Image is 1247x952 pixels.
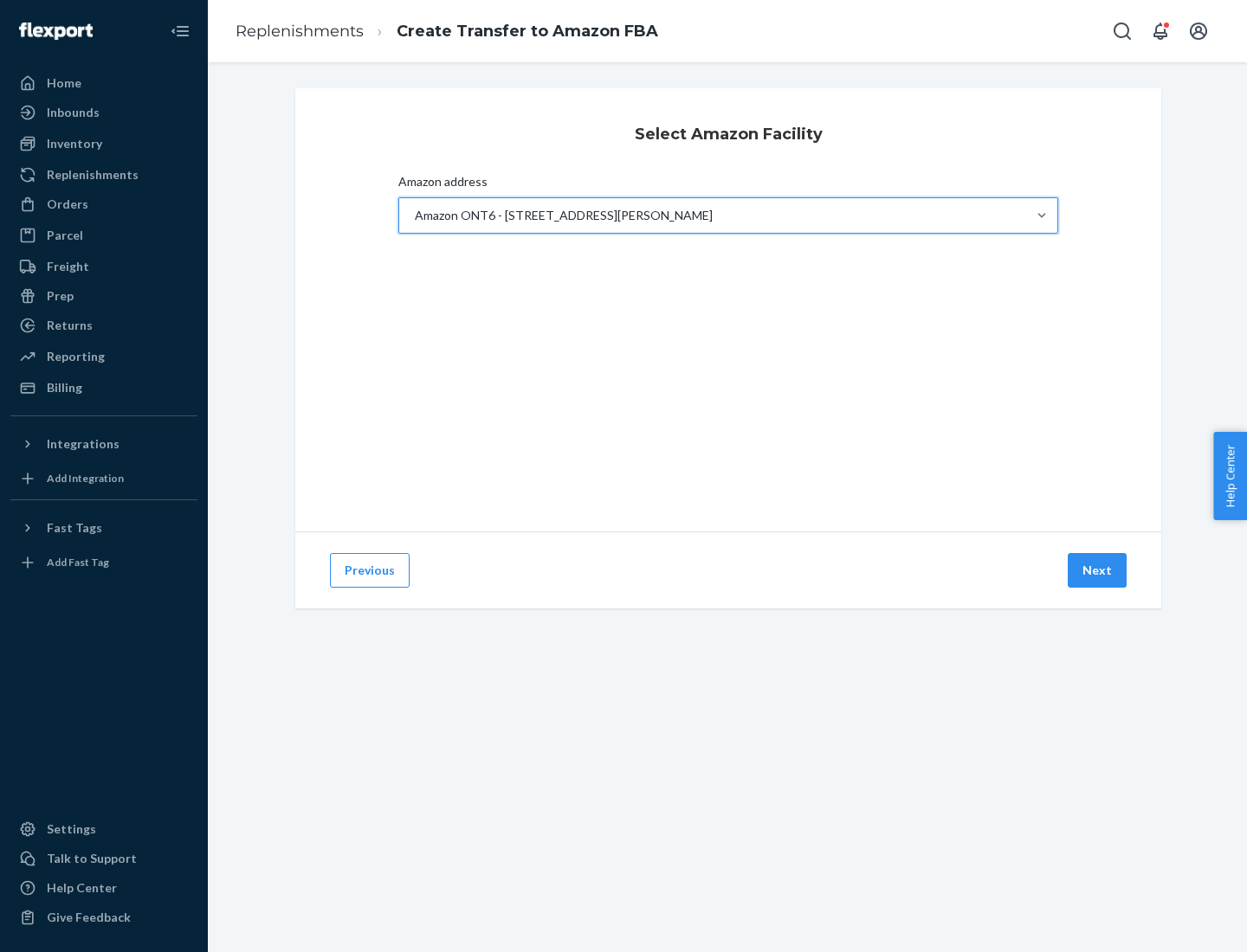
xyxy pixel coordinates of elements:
[10,99,197,126] a: Inbounds
[47,348,105,365] div: Reporting
[47,74,81,92] div: Home
[10,874,197,902] a: Help Center
[330,553,410,588] button: Previous
[415,207,713,224] div: Amazon ONT6 - [STREET_ADDRESS][PERSON_NAME]
[47,435,120,453] div: Integrations
[47,135,102,152] div: Inventory
[47,555,109,569] div: Add Fast Tag
[10,161,197,189] a: Replenishments
[10,312,197,339] a: Returns
[398,173,488,197] span: Amazon address
[1068,553,1127,588] button: Next
[1105,14,1140,48] button: Open Search Box
[47,317,93,334] div: Returns
[236,22,364,41] a: Replenishments
[10,343,197,370] a: Reporting
[10,549,197,576] a: Add Fast Tag
[10,282,197,310] a: Prep
[163,14,197,48] button: Close Navigation
[47,196,88,213] div: Orders
[47,519,102,537] div: Fast Tags
[47,820,96,838] div: Settings
[47,104,100,121] div: Inbounds
[10,374,197,402] a: Billing
[47,909,131,926] div: Give Feedback
[635,123,823,145] h3: Select Amazon Facility
[222,6,672,57] ol: breadcrumbs
[47,166,139,183] div: Replenishments
[10,69,197,97] a: Home
[19,23,93,40] img: Flexport logo
[10,430,197,458] button: Integrations
[10,845,197,872] a: Talk to Support
[10,222,197,249] a: Parcel
[10,465,197,492] a: Add Integration
[10,904,197,931] button: Give Feedback
[1213,432,1247,520] button: Help Center
[47,287,74,305] div: Prep
[47,471,124,486] div: Add Integration
[1181,14,1216,48] button: Open account menu
[1143,14,1178,48] button: Open notifications
[47,379,82,396] div: Billing
[10,514,197,542] button: Fast Tags
[47,227,83,244] div: Parcel
[10,190,197,218] a: Orders
[47,879,117,897] div: Help Center
[47,850,137,867] div: Talk to Support
[47,258,89,275] div: Freight
[10,253,197,280] a: Freight
[397,22,658,41] a: Create Transfer to Amazon FBA
[10,130,197,158] a: Inventory
[10,815,197,843] a: Settings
